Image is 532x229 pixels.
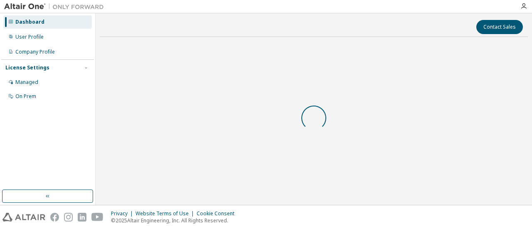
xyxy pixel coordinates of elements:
div: User Profile [15,34,44,40]
div: Dashboard [15,19,44,25]
div: Website Terms of Use [135,210,197,217]
img: facebook.svg [50,213,59,222]
div: On Prem [15,93,36,100]
div: Company Profile [15,49,55,55]
img: altair_logo.svg [2,213,45,222]
img: instagram.svg [64,213,73,222]
div: Managed [15,79,38,86]
button: Contact Sales [476,20,523,34]
img: Altair One [4,2,108,11]
p: © 2025 Altair Engineering, Inc. All Rights Reserved. [111,217,239,224]
img: youtube.svg [91,213,103,222]
div: License Settings [5,64,49,71]
div: Privacy [111,210,135,217]
div: Cookie Consent [197,210,239,217]
img: linkedin.svg [78,213,86,222]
